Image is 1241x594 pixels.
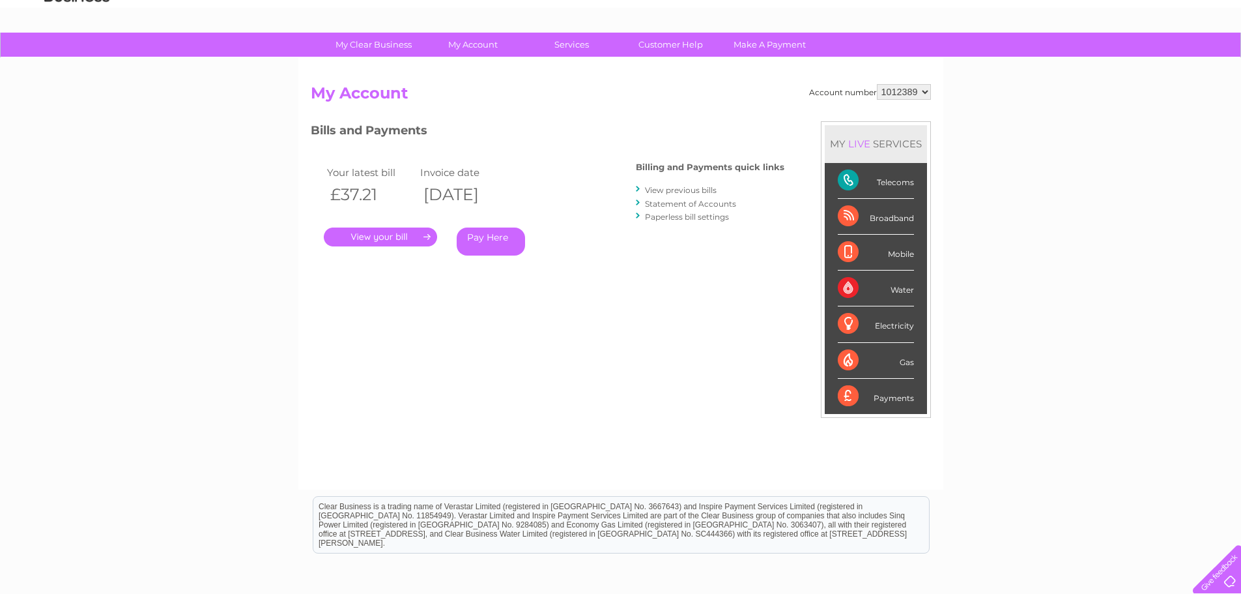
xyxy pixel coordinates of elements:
a: Water [1012,55,1036,65]
div: Mobile [838,235,914,271]
div: Account number [809,84,931,100]
a: Blog [1128,55,1147,65]
a: View previous bills [645,185,717,195]
div: Telecoms [838,163,914,199]
a: Contact [1154,55,1186,65]
td: Your latest bill [324,164,418,181]
a: Energy [1044,55,1073,65]
td: Invoice date [417,164,511,181]
div: LIVE [846,138,873,150]
a: Paperless bill settings [645,212,729,222]
h2: My Account [311,84,931,109]
a: Customer Help [617,33,724,57]
div: Broadband [838,199,914,235]
div: Clear Business is a trading name of Verastar Limited (registered in [GEOGRAPHIC_DATA] No. 3667643... [313,7,929,63]
img: logo.png [44,34,110,74]
a: Statement of Accounts [645,199,736,209]
a: My Account [419,33,526,57]
a: . [324,228,437,246]
a: Telecoms [1081,55,1120,65]
div: Electricity [838,306,914,342]
th: £37.21 [324,181,418,208]
div: Payments [838,379,914,414]
h4: Billing and Payments quick links [636,162,784,172]
a: Services [518,33,625,57]
a: My Clear Business [320,33,427,57]
th: [DATE] [417,181,511,208]
div: MY SERVICES [825,125,927,162]
div: Gas [838,343,914,379]
a: Pay Here [457,228,525,256]
a: Make A Payment [716,33,823,57]
div: Water [838,271,914,306]
a: Log out [1198,55,1229,65]
h3: Bills and Payments [311,121,784,144]
a: 0333 014 3131 [995,7,1085,23]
